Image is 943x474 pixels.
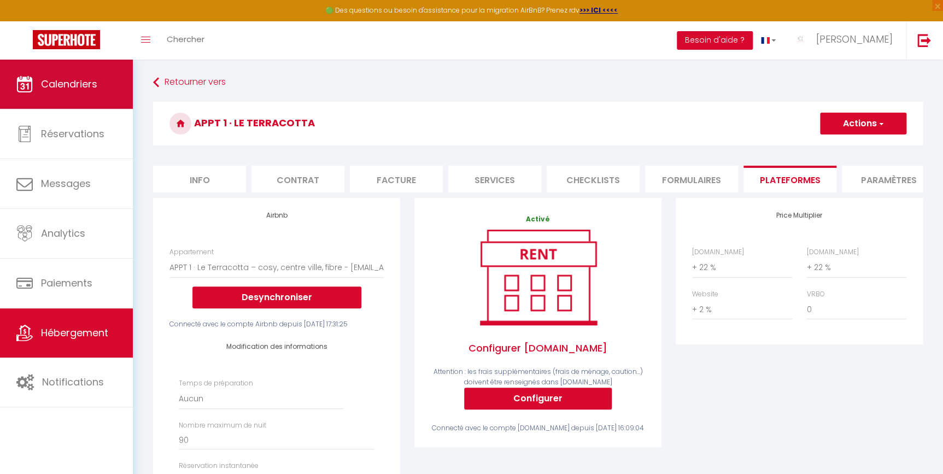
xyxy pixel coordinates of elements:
span: [PERSON_NAME] [816,32,892,46]
li: Paramètres [842,166,935,192]
span: Chercher [167,33,204,45]
a: Retourner vers [153,73,923,92]
span: Notifications [42,375,104,389]
span: Messages [41,177,91,190]
h3: APPT 1 · Le Terracotta [153,102,923,145]
span: Analytics [41,226,85,240]
h4: Modification des informations [186,343,367,350]
span: Hébergement [41,326,108,340]
label: [DOMAIN_NAME] [692,247,744,258]
img: ... [792,31,809,48]
label: [DOMAIN_NAME] [806,247,858,258]
label: Temps de préparation [179,378,253,389]
h4: Price Multiplier [692,212,906,219]
h4: Airbnb [169,212,384,219]
li: Services [448,166,541,192]
span: Configurer [DOMAIN_NAME] [431,330,645,367]
img: logout [917,33,931,47]
span: Paiements [41,276,92,290]
label: Appartement [169,247,214,258]
p: Activé [431,214,645,225]
span: Attention : les frais supplémentaires (frais de ménage, caution...) doivent être renseignés dans ... [434,367,643,387]
li: Info [153,166,246,192]
button: Configurer [464,388,612,409]
label: VRBO [806,289,824,300]
li: Facture [350,166,443,192]
label: Réservation instantanée [179,461,259,471]
li: Plateformes [743,166,836,192]
li: Formulaires [645,166,738,192]
img: rent.png [468,225,608,330]
label: Nombre maximum de nuit [179,420,266,431]
div: Connecté avec le compte [DOMAIN_NAME] depuis [DATE] 16:09:04 [431,423,645,434]
button: Besoin d'aide ? [677,31,753,50]
li: Checklists [547,166,640,192]
label: Website [692,289,718,300]
button: Actions [820,113,906,134]
span: Calendriers [41,77,97,91]
div: Connecté avec le compte Airbnb depuis [DATE] 17:31:25 [169,319,384,330]
a: Chercher [159,21,213,60]
li: Contrat [251,166,344,192]
img: Super Booking [33,30,100,49]
a: ... [PERSON_NAME] [784,21,906,60]
button: Desynchroniser [192,286,361,308]
a: >>> ICI <<<< [579,5,618,15]
span: Réservations [41,127,104,141]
